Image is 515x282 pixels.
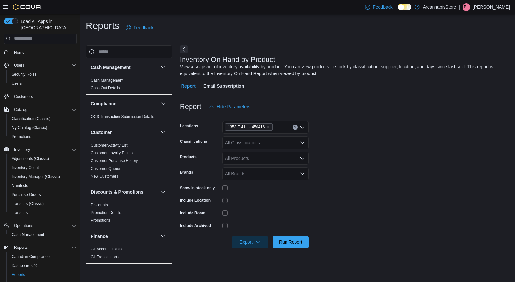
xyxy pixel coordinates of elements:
[6,70,79,79] button: Security Roles
[86,76,172,94] div: Cash Management
[9,209,77,217] span: Transfers
[300,125,305,130] button: Open list of options
[91,114,154,119] a: OCS Transaction Submission Details
[91,247,122,252] span: GL Account Totals
[273,236,309,248] button: Run Report
[86,19,119,32] h1: Reports
[266,125,270,129] button: Remove 1353 E 41st - 450416 from selection in this group
[9,253,52,260] a: Canadian Compliance
[14,245,28,250] span: Reports
[9,155,77,162] span: Adjustments (Classic)
[12,244,77,251] span: Reports
[91,151,133,155] a: Customer Loyalty Points
[12,106,30,113] button: Catalog
[12,62,77,69] span: Users
[12,92,77,101] span: Customers
[232,236,268,248] button: Export
[181,80,196,92] span: Report
[6,114,79,123] button: Classification (Classic)
[12,272,25,277] span: Reports
[9,80,24,87] a: Users
[1,145,79,154] button: Inventory
[9,271,77,278] span: Reports
[12,116,51,121] span: Classification (Classic)
[134,24,153,31] span: Feedback
[91,218,110,223] a: Promotions
[91,233,108,239] h3: Finance
[1,105,79,114] button: Catalog
[91,210,121,215] a: Promotion Details
[91,189,143,195] h3: Discounts & Promotions
[91,159,138,163] a: Customer Purchase History
[12,106,77,113] span: Catalog
[12,93,35,101] a: Customers
[12,222,36,229] button: Operations
[6,270,79,279] button: Reports
[91,189,158,195] button: Discounts & Promotions
[86,245,172,263] div: Finance
[159,269,167,277] button: Inventory
[9,271,28,278] a: Reports
[6,261,79,270] a: Dashboards
[9,200,77,208] span: Transfers (Classic)
[180,198,211,203] label: Include Location
[12,146,33,153] button: Inventory
[6,252,79,261] button: Canadian Compliance
[91,174,118,179] span: New Customers
[180,154,197,160] label: Products
[473,3,510,11] p: [PERSON_NAME]
[91,174,118,179] a: New Customers
[236,236,264,248] span: Export
[228,124,265,130] span: 1353 E 41st - 450416
[91,247,122,251] a: GL Account Totals
[293,125,298,130] button: Clear input
[6,163,79,172] button: Inventory Count
[91,78,123,83] a: Cash Management
[91,129,112,136] h3: Customer
[6,199,79,208] button: Transfers (Classic)
[180,139,207,144] label: Classifications
[206,100,253,113] button: Hide Parameters
[9,115,77,122] span: Classification (Classic)
[1,221,79,230] button: Operations
[180,56,275,63] h3: Inventory On Hand by Product
[9,191,43,199] a: Purchase Orders
[12,72,36,77] span: Security Roles
[9,182,77,190] span: Manifests
[9,155,51,162] a: Adjustments (Classic)
[12,201,44,206] span: Transfers (Classic)
[91,151,133,156] span: Customer Loyalty Points
[1,92,79,101] button: Customers
[6,132,79,141] button: Promotions
[6,190,79,199] button: Purchase Orders
[300,156,305,161] button: Open list of options
[279,239,302,245] span: Run Report
[14,94,33,99] span: Customers
[12,183,28,188] span: Manifests
[14,63,24,68] span: Users
[9,115,53,122] a: Classification (Classic)
[6,172,79,181] button: Inventory Manager (Classic)
[9,173,62,180] a: Inventory Manager (Classic)
[300,171,305,176] button: Open list of options
[9,80,77,87] span: Users
[9,182,31,190] a: Manifests
[14,223,33,228] span: Operations
[1,48,79,57] button: Home
[91,233,158,239] button: Finance
[12,210,28,215] span: Transfers
[159,188,167,196] button: Discounts & Promotions
[123,21,156,34] a: Feedback
[91,255,119,259] a: GL Transactions
[91,166,120,171] span: Customer Queue
[18,18,77,31] span: Load All Apps in [GEOGRAPHIC_DATA]
[180,103,201,111] h3: Report
[12,244,30,251] button: Reports
[9,164,77,171] span: Inventory Count
[398,4,411,10] input: Dark Mode
[91,203,108,207] a: Discounts
[9,262,40,269] a: Dashboards
[6,123,79,132] button: My Catalog (Classic)
[217,103,250,110] span: Hide Parameters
